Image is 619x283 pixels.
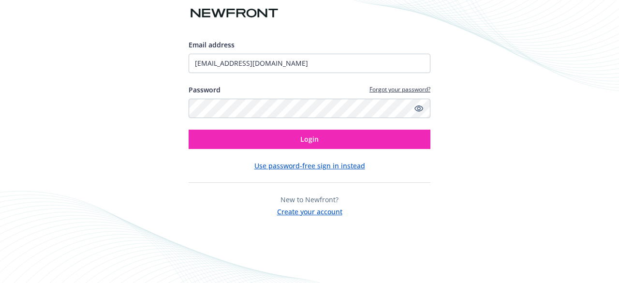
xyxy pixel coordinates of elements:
[413,103,425,114] a: Show password
[254,161,365,171] button: Use password-free sign in instead
[189,130,430,149] button: Login
[369,85,430,93] a: Forgot your password?
[189,54,430,73] input: Enter your email
[300,134,319,144] span: Login
[189,85,221,95] label: Password
[277,205,342,217] button: Create your account
[189,99,430,118] input: Enter your password
[189,5,280,22] img: Newfront logo
[280,195,339,204] span: New to Newfront?
[189,40,235,49] span: Email address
